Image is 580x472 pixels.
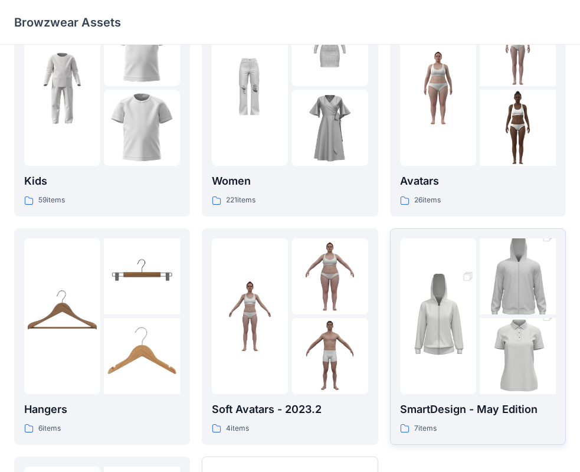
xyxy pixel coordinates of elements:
[480,10,556,86] img: folder 2
[24,401,180,418] p: Hangers
[291,318,368,394] img: folder 3
[400,50,476,126] img: folder 1
[24,173,180,189] p: Kids
[212,50,288,126] img: folder 1
[14,14,121,31] p: Browzwear Assets
[400,259,476,373] img: folder 1
[104,90,180,166] img: folder 3
[400,401,556,418] p: SmartDesign - May Edition
[291,238,368,314] img: folder 2
[104,238,180,314] img: folder 2
[480,90,556,166] img: folder 3
[291,90,368,166] img: folder 3
[104,318,180,394] img: folder 3
[226,194,255,206] p: 221 items
[212,173,368,189] p: Women
[38,194,65,206] p: 59 items
[38,422,61,435] p: 6 items
[24,50,100,126] img: folder 1
[414,422,437,435] p: 7 items
[14,228,190,445] a: folder 1folder 2folder 3Hangers6items
[104,10,180,86] img: folder 2
[480,219,556,334] img: folder 2
[390,228,566,445] a: folder 1folder 2folder 3SmartDesign - May Edition7items
[212,278,288,354] img: folder 1
[212,401,368,418] p: Soft Avatars - 2023.2
[202,228,378,445] a: folder 1folder 2folder 3Soft Avatars - 2023.24items
[480,299,556,414] img: folder 3
[414,194,441,206] p: 26 items
[24,278,100,354] img: folder 1
[400,173,556,189] p: Avatars
[291,10,368,86] img: folder 2
[226,422,249,435] p: 4 items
